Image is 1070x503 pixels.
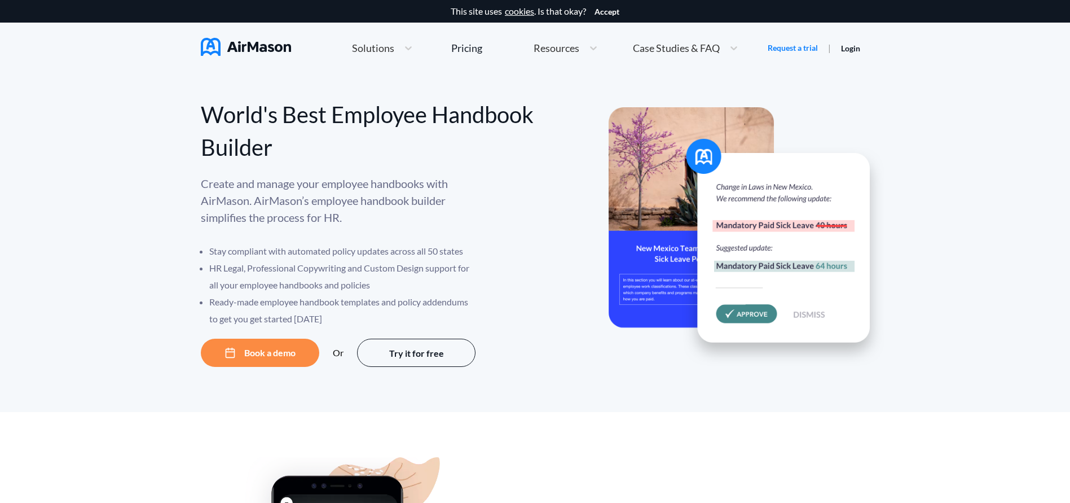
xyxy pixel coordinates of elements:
a: Request a trial [768,42,818,54]
a: Login [841,43,860,53]
li: HR Legal, Professional Copywriting and Custom Design support for all your employee handbooks and ... [209,260,477,294]
img: hero-banner [609,107,885,366]
div: Pricing [451,43,482,53]
button: Book a demo [201,339,319,367]
span: Resources [534,43,579,53]
span: Case Studies & FAQ [633,43,720,53]
span: Solutions [352,43,394,53]
p: Create and manage your employee handbooks with AirMason. AirMason’s employee handbook builder sim... [201,175,477,226]
a: Pricing [451,38,482,58]
li: Stay compliant with automated policy updates across all 50 states [209,243,477,260]
button: Try it for free [357,339,475,367]
li: Ready-made employee handbook templates and policy addendums to get you get started [DATE] [209,294,477,327]
a: cookies [505,6,534,16]
button: Accept cookies [595,7,619,16]
img: AirMason Logo [201,38,291,56]
div: Or [333,348,344,358]
span: | [828,42,831,53]
div: World's Best Employee Handbook Builder [201,98,535,164]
